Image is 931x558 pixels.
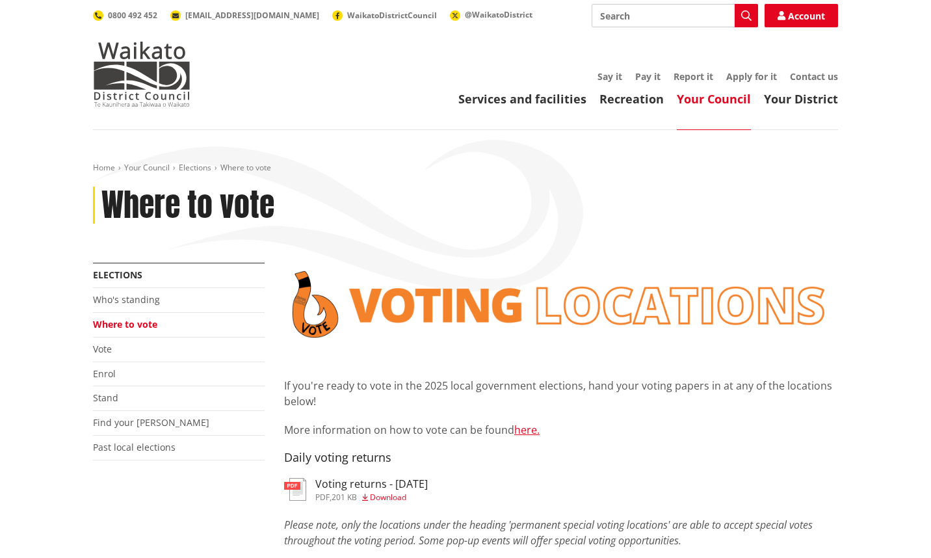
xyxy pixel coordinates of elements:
[93,343,112,355] a: Vote
[124,162,170,173] a: Your Council
[315,494,428,501] div: ,
[726,70,777,83] a: Apply for it
[514,423,540,437] a: here.
[347,10,437,21] span: WaikatoDistrictCouncil
[458,91,586,107] a: Services and facilities
[677,91,751,107] a: Your Council
[790,70,838,83] a: Contact us
[592,4,758,27] input: Search input
[315,478,428,490] h3: Voting returns - [DATE]
[597,70,622,83] a: Say it
[93,318,157,330] a: Where to vote
[284,263,838,346] img: voting locations banner
[108,10,157,21] span: 0800 492 452
[635,70,661,83] a: Pay it
[93,293,160,306] a: Who's standing
[332,492,357,503] span: 201 KB
[284,518,813,548] em: Please note, only the locations under the heading 'permanent special voting locations' are able t...
[220,162,271,173] span: Where to vote
[599,91,664,107] a: Recreation
[315,492,330,503] span: pdf
[284,478,306,501] img: document-pdf.svg
[765,4,838,27] a: Account
[370,492,406,503] span: Download
[284,378,838,409] p: If you're ready to vote in the 2025 local government elections, hand your voting papers in at any...
[450,9,532,20] a: @WaikatoDistrict
[93,392,118,404] a: Stand
[93,162,115,173] a: Home
[170,10,319,21] a: [EMAIL_ADDRESS][DOMAIN_NAME]
[93,163,838,174] nav: breadcrumb
[93,367,116,380] a: Enrol
[284,451,838,465] h4: Daily voting returns
[93,416,209,429] a: Find your [PERSON_NAME]
[465,9,532,20] span: @WaikatoDistrict
[101,187,274,224] h1: Where to vote
[764,91,838,107] a: Your District
[179,162,211,173] a: Elections
[185,10,319,21] span: [EMAIL_ADDRESS][DOMAIN_NAME]
[93,42,190,107] img: Waikato District Council - Te Kaunihera aa Takiwaa o Waikato
[93,441,176,453] a: Past local elections
[332,10,437,21] a: WaikatoDistrictCouncil
[93,10,157,21] a: 0800 492 452
[674,70,713,83] a: Report it
[93,269,142,281] a: Elections
[284,422,838,438] p: More information on how to vote can be found
[284,478,428,501] a: Voting returns - [DATE] pdf,201 KB Download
